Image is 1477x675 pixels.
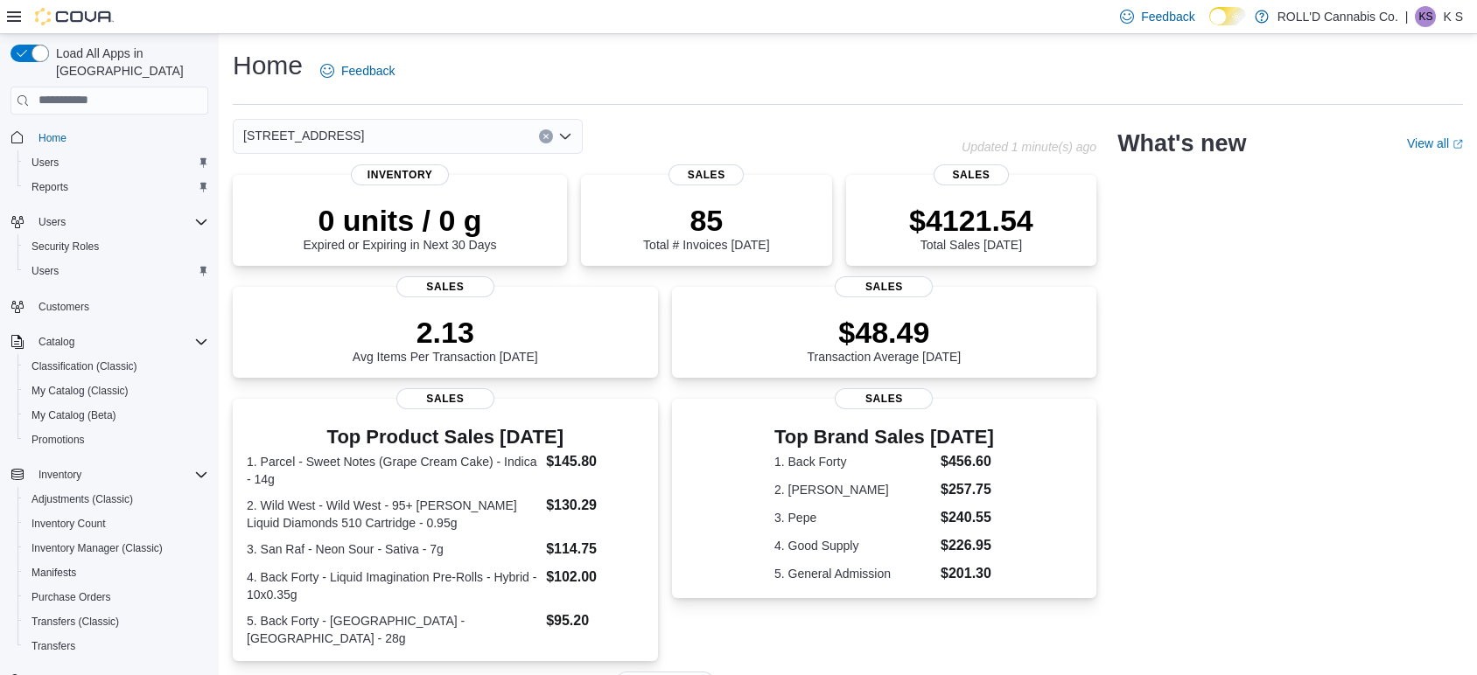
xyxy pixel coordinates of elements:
button: Users [17,259,215,283]
dd: $257.75 [941,479,994,500]
span: Users [31,264,59,278]
span: Inventory Manager (Classic) [24,538,208,559]
span: Security Roles [24,236,208,257]
span: Classification (Classic) [31,359,137,373]
a: Transfers (Classic) [24,611,126,632]
button: Classification (Classic) [17,354,215,379]
span: Users [24,261,208,282]
dd: $201.30 [941,563,994,584]
dt: 4. Back Forty - Liquid Imagination Pre-Rolls - Hybrid - 10x0.35g [247,568,539,603]
span: Users [31,212,208,233]
dd: $226.95 [941,535,994,556]
span: Adjustments (Classic) [24,489,208,510]
span: Home [31,127,208,149]
button: Manifests [17,560,215,585]
p: 2.13 [353,315,538,350]
span: My Catalog (Beta) [31,408,116,422]
p: 85 [643,203,769,238]
span: Manifests [24,562,208,583]
button: Customers [3,294,215,319]
button: Users [17,150,215,175]
dd: $114.75 [546,539,643,560]
button: Inventory Manager (Classic) [17,536,215,560]
p: K S [1443,6,1463,27]
a: Users [24,261,66,282]
span: Users [38,215,66,229]
dt: 4. Good Supply [774,537,934,554]
span: Inventory [351,164,449,185]
a: Promotions [24,429,92,450]
p: | [1405,6,1409,27]
a: Customers [31,296,96,317]
p: $48.49 [808,315,962,350]
dt: 3. Pepe [774,509,934,526]
div: Expired or Expiring in Next 30 Days [304,203,497,252]
a: Adjustments (Classic) [24,489,140,510]
span: Load All Apps in [GEOGRAPHIC_DATA] [49,45,208,80]
button: Home [3,125,215,150]
span: Manifests [31,566,76,580]
h1: Home [233,48,303,83]
h3: Top Product Sales [DATE] [247,427,644,448]
dt: 1. Parcel - Sweet Notes (Grape Cream Cake) - Indica - 14g [247,453,539,488]
button: Purchase Orders [17,585,215,609]
span: Sales [934,164,1009,185]
span: My Catalog (Classic) [24,380,208,401]
span: Transfers (Classic) [31,615,119,629]
span: Users [24,152,208,173]
div: Total Sales [DATE] [909,203,1033,252]
a: Purchase Orders [24,587,118,608]
span: My Catalog (Beta) [24,405,208,426]
a: View allExternal link [1407,136,1463,150]
span: Reports [24,177,208,198]
button: Users [31,212,73,233]
button: Transfers (Classic) [17,609,215,634]
img: Cova [35,8,114,25]
span: Sales [835,276,933,297]
span: Promotions [24,429,208,450]
span: Customers [31,296,208,317]
div: Transaction Average [DATE] [808,315,962,364]
span: Sales [396,388,494,409]
span: Customers [38,300,89,314]
dt: 2. [PERSON_NAME] [774,481,934,498]
a: My Catalog (Classic) [24,380,136,401]
a: Inventory Manager (Classic) [24,538,170,559]
span: Sales [396,276,494,297]
span: Catalog [38,335,74,349]
span: Users [31,156,59,170]
span: My Catalog (Classic) [31,384,129,398]
p: $4121.54 [909,203,1033,238]
span: Transfers [24,636,208,657]
button: Inventory Count [17,511,215,536]
span: Inventory [31,464,208,485]
a: My Catalog (Beta) [24,405,123,426]
span: Sales [835,388,933,409]
div: K S [1415,6,1436,27]
dd: $102.00 [546,567,643,588]
dt: 2. Wild West - Wild West - 95+ [PERSON_NAME] Liquid Diamonds 510 Cartridge - 0.95g [247,497,539,532]
a: Transfers [24,636,82,657]
span: Transfers [31,639,75,653]
p: Updated 1 minute(s) ago [962,140,1096,154]
svg: External link [1452,139,1463,150]
dt: 3. San Raf - Neon Sour - Sativa - 7g [247,540,539,558]
span: Inventory [38,468,81,482]
span: Adjustments (Classic) [31,492,133,506]
dt: 5. General Admission [774,565,934,582]
h3: Top Brand Sales [DATE] [774,427,994,448]
input: Dark Mode [1209,7,1246,25]
button: Adjustments (Classic) [17,487,215,511]
a: Classification (Classic) [24,356,144,377]
span: Purchase Orders [24,587,208,608]
span: Catalog [31,331,208,352]
span: [STREET_ADDRESS] [243,125,364,146]
a: Manifests [24,562,83,583]
a: Home [31,128,73,149]
span: Feedback [341,62,395,80]
button: Security Roles [17,234,215,259]
span: Transfers (Classic) [24,611,208,632]
span: Feedback [1141,8,1194,25]
button: Inventory [3,463,215,487]
a: Feedback [313,53,402,88]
